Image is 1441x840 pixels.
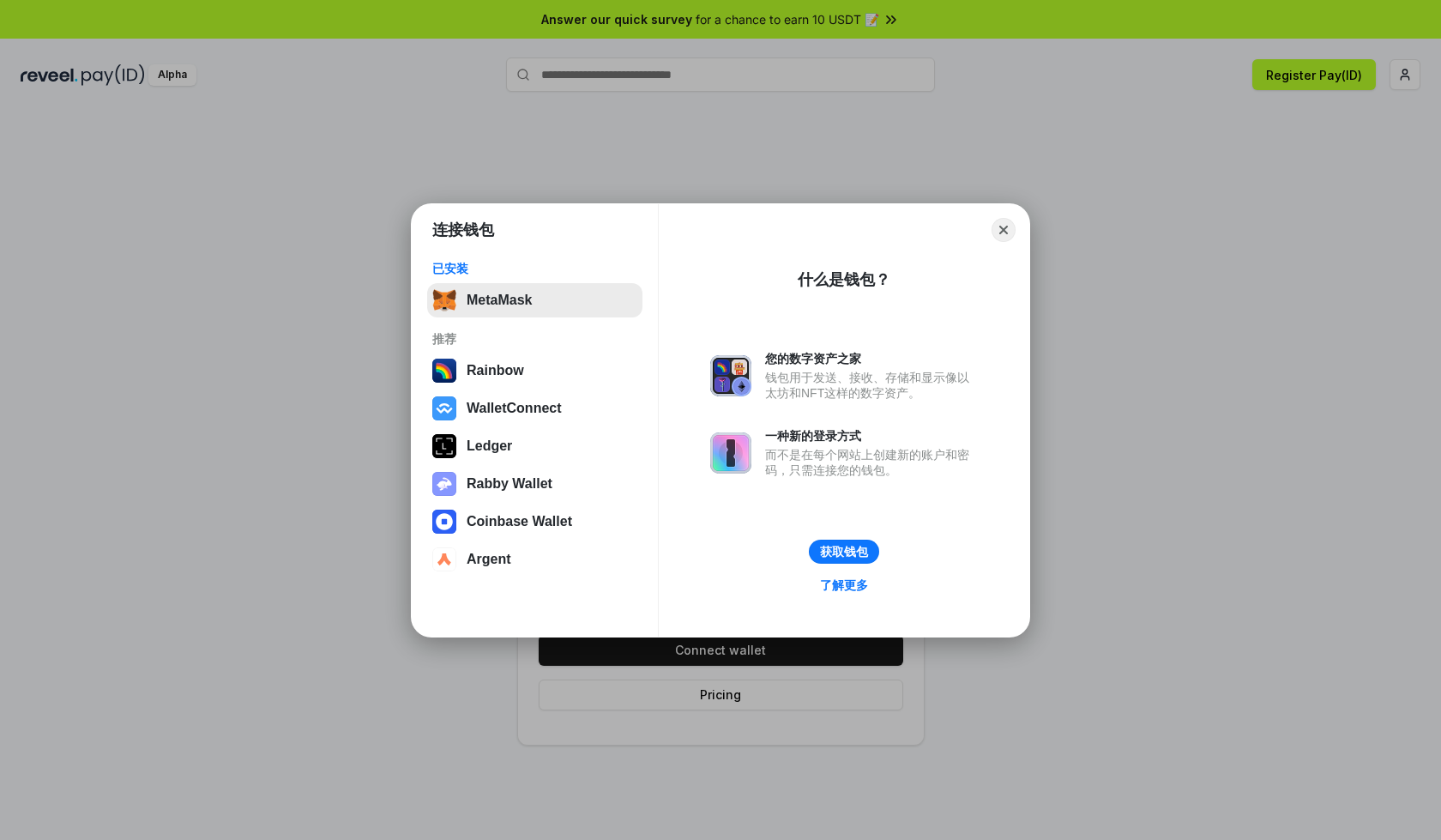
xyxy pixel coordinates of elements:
[432,396,456,420] img: svg+xml,%3Csvg%20width%3D%2228%22%20height%3D%2228%22%20viewBox%3D%220%200%2028%2028%22%20fill%3D...
[798,269,890,290] div: 什么是钱包？
[432,434,456,458] img: svg+xml,%3Csvg%20xmlns%3D%22http%3A%2F%2Fwww.w3.org%2F2000%2Fsvg%22%20width%3D%2228%22%20height%3...
[467,293,532,308] div: MetaMask
[432,359,456,383] img: svg+xml,%3Csvg%20width%3D%22120%22%20height%3D%22120%22%20viewBox%3D%220%200%20120%20120%22%20fil...
[427,542,642,577] button: Argent
[432,331,637,347] div: 推荐
[809,540,879,564] button: 获取钱包
[820,577,868,593] div: 了解更多
[432,288,456,312] img: svg+xml,%3Csvg%20fill%3D%22none%22%20height%3D%2233%22%20viewBox%3D%220%200%2035%2033%22%20width%...
[427,429,642,463] button: Ledger
[710,355,751,396] img: svg+xml,%3Csvg%20xmlns%3D%22http%3A%2F%2Fwww.w3.org%2F2000%2Fsvg%22%20fill%3D%22none%22%20viewBox...
[467,514,572,529] div: Coinbase Wallet
[427,467,642,501] button: Rabby Wallet
[467,401,562,416] div: WalletConnect
[467,476,552,492] div: Rabby Wallet
[710,432,751,474] img: svg+xml,%3Csvg%20xmlns%3D%22http%3A%2F%2Fwww.w3.org%2F2000%2Fsvg%22%20fill%3D%22none%22%20viewBox...
[432,220,494,240] h1: 连接钱包
[432,261,637,276] div: 已安装
[820,544,868,559] div: 获取钱包
[432,547,456,571] img: svg+xml,%3Csvg%20width%3D%2228%22%20height%3D%2228%22%20viewBox%3D%220%200%2028%2028%22%20fill%3D...
[427,391,642,426] button: WalletConnect
[810,574,878,596] a: 了解更多
[765,351,978,366] div: 您的数字资产之家
[467,552,511,567] div: Argent
[765,428,978,444] div: 一种新的登录方式
[427,505,642,539] button: Coinbase Wallet
[992,218,1016,242] button: Close
[765,370,978,401] div: 钱包用于发送、接收、存储和显示像以太坊和NFT这样的数字资产。
[467,363,524,378] div: Rainbow
[427,283,642,317] button: MetaMask
[467,438,512,454] div: Ledger
[432,510,456,534] img: svg+xml,%3Csvg%20width%3D%2228%22%20height%3D%2228%22%20viewBox%3D%220%200%2028%2028%22%20fill%3D...
[427,354,642,388] button: Rainbow
[765,447,978,478] div: 而不是在每个网站上创建新的账户和密码，只需连接您的钱包。
[432,472,456,496] img: svg+xml,%3Csvg%20xmlns%3D%22http%3A%2F%2Fwww.w3.org%2F2000%2Fsvg%22%20fill%3D%22none%22%20viewBox...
